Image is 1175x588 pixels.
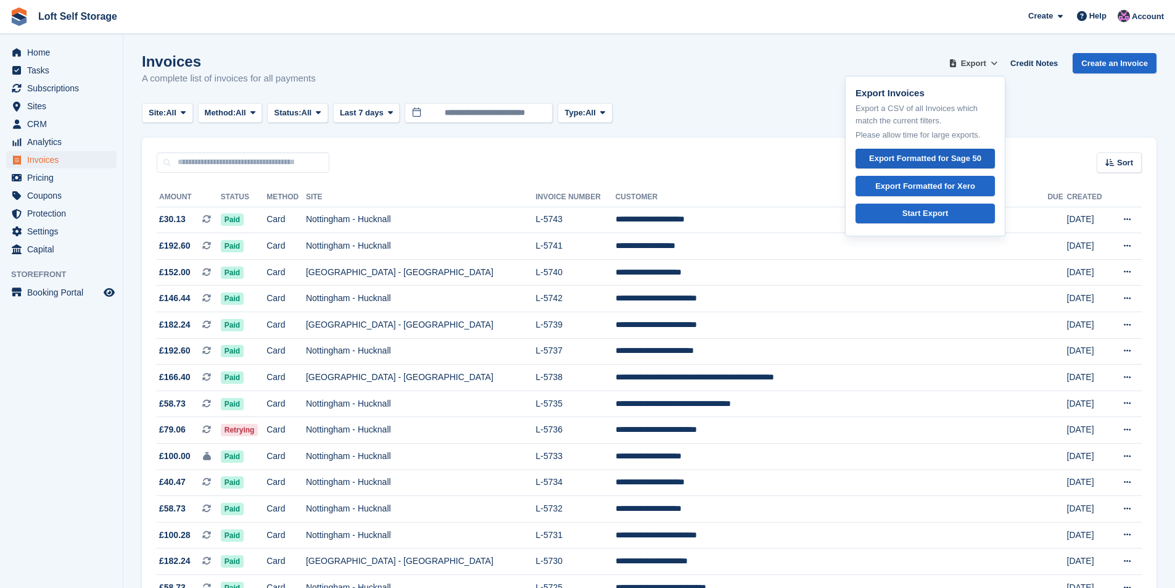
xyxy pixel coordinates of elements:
td: [DATE] [1067,338,1110,365]
span: Export [961,57,986,70]
span: Tasks [27,62,101,79]
td: [DATE] [1067,207,1110,233]
span: Paid [221,345,244,357]
td: [DATE] [1067,312,1110,339]
td: Card [266,549,306,575]
p: A complete list of invoices for all payments [142,72,316,86]
td: [DATE] [1067,496,1110,523]
span: £100.28 [159,529,191,542]
td: [GEOGRAPHIC_DATA] - [GEOGRAPHIC_DATA] [306,549,536,575]
span: £192.60 [159,344,191,357]
td: Card [266,233,306,260]
td: [DATE] [1067,286,1110,312]
h1: Invoices [142,53,316,70]
a: Credit Notes [1005,53,1063,73]
th: Created [1067,188,1110,207]
span: Subscriptions [27,80,101,97]
span: Last 7 days [340,107,384,119]
span: Create [1028,10,1053,22]
span: Home [27,44,101,61]
span: Capital [27,241,101,258]
a: Create an Invoice [1073,53,1156,73]
button: Export [946,53,1000,73]
td: [DATE] [1067,522,1110,549]
td: L-5741 [536,233,616,260]
span: Paid [221,267,244,279]
th: Due [1047,188,1066,207]
td: [GEOGRAPHIC_DATA] - [GEOGRAPHIC_DATA] [306,365,536,391]
td: L-5734 [536,470,616,496]
span: Settings [27,223,101,240]
span: CRM [27,115,101,133]
span: £58.73 [159,397,186,410]
th: Site [306,188,536,207]
span: Coupons [27,187,101,204]
td: Card [266,259,306,286]
button: Status: All [267,103,328,123]
td: Card [266,391,306,417]
td: L-5735 [536,391,616,417]
a: Preview store [102,285,117,300]
a: menu [6,133,117,151]
td: L-5732 [536,496,616,523]
td: Nottingham - Hucknall [306,470,536,496]
a: menu [6,187,117,204]
span: Paid [221,476,244,489]
a: menu [6,62,117,79]
td: L-5736 [536,417,616,444]
span: Paid [221,240,244,252]
th: Amount [157,188,221,207]
img: stora-icon-8386f47178a22dfd0bd8f6a31ec36ba5ce8667c1dd55bd0f319d3a0aa187defe.svg [10,7,28,26]
span: Method: [205,107,236,119]
a: menu [6,241,117,258]
td: [DATE] [1067,233,1110,260]
td: L-5730 [536,549,616,575]
span: Paid [221,319,244,331]
a: Loft Self Storage [33,6,122,27]
span: Paid [221,213,244,226]
th: Customer [616,188,1048,207]
div: Start Export [902,207,948,220]
span: Sites [27,97,101,115]
span: All [302,107,312,119]
span: Paid [221,555,244,568]
span: Retrying [221,424,258,436]
td: L-5733 [536,444,616,470]
td: Card [266,365,306,391]
td: Card [266,417,306,444]
span: £58.73 [159,502,186,515]
td: L-5738 [536,365,616,391]
td: L-5742 [536,286,616,312]
span: £182.24 [159,555,191,568]
span: Site: [149,107,166,119]
td: Card [266,338,306,365]
span: All [166,107,176,119]
a: Export Formatted for Sage 50 [855,149,995,169]
td: [GEOGRAPHIC_DATA] - [GEOGRAPHIC_DATA] [306,259,536,286]
td: [DATE] [1067,391,1110,417]
span: Pricing [27,169,101,186]
span: £100.00 [159,450,191,463]
a: menu [6,223,117,240]
span: Storefront [11,268,123,281]
p: Export Invoices [855,86,995,101]
td: [DATE] [1067,549,1110,575]
span: Paid [221,529,244,542]
span: Paid [221,371,244,384]
td: [DATE] [1067,444,1110,470]
a: menu [6,284,117,301]
td: Card [266,207,306,233]
td: Nottingham - Hucknall [306,444,536,470]
a: Start Export [855,204,995,224]
span: £182.24 [159,318,191,331]
td: [GEOGRAPHIC_DATA] - [GEOGRAPHIC_DATA] [306,312,536,339]
a: menu [6,97,117,115]
td: Nottingham - Hucknall [306,417,536,444]
a: Export Formatted for Xero [855,176,995,196]
td: Nottingham - Hucknall [306,338,536,365]
td: [DATE] [1067,259,1110,286]
td: Card [266,470,306,496]
span: £79.06 [159,423,186,436]
td: Nottingham - Hucknall [306,286,536,312]
td: Card [266,286,306,312]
